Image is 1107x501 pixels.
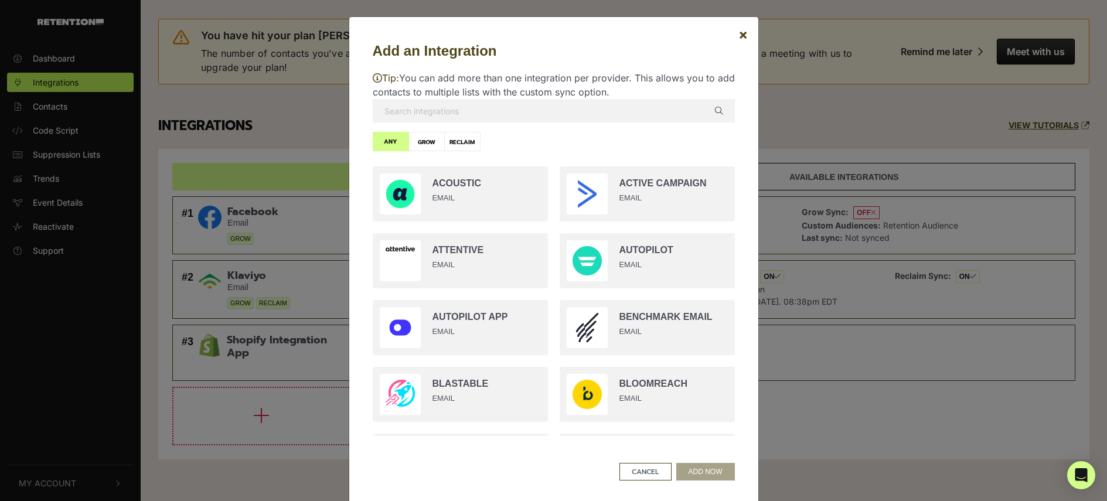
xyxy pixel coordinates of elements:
input: Search integrations [373,99,735,122]
div: Open Intercom Messenger [1067,461,1095,489]
button: CANCEL [619,463,672,480]
button: Close [729,18,757,51]
label: GROW [408,132,445,151]
span: × [738,26,748,43]
label: ANY [373,132,409,151]
p: You can add more than one integration per provider. This allows you to add contacts to multiple l... [373,71,735,99]
span: Tip: [373,72,399,84]
label: RECLAIM [444,132,481,151]
button: ADD NOW [676,463,735,480]
h5: Add an Integration [373,40,735,62]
